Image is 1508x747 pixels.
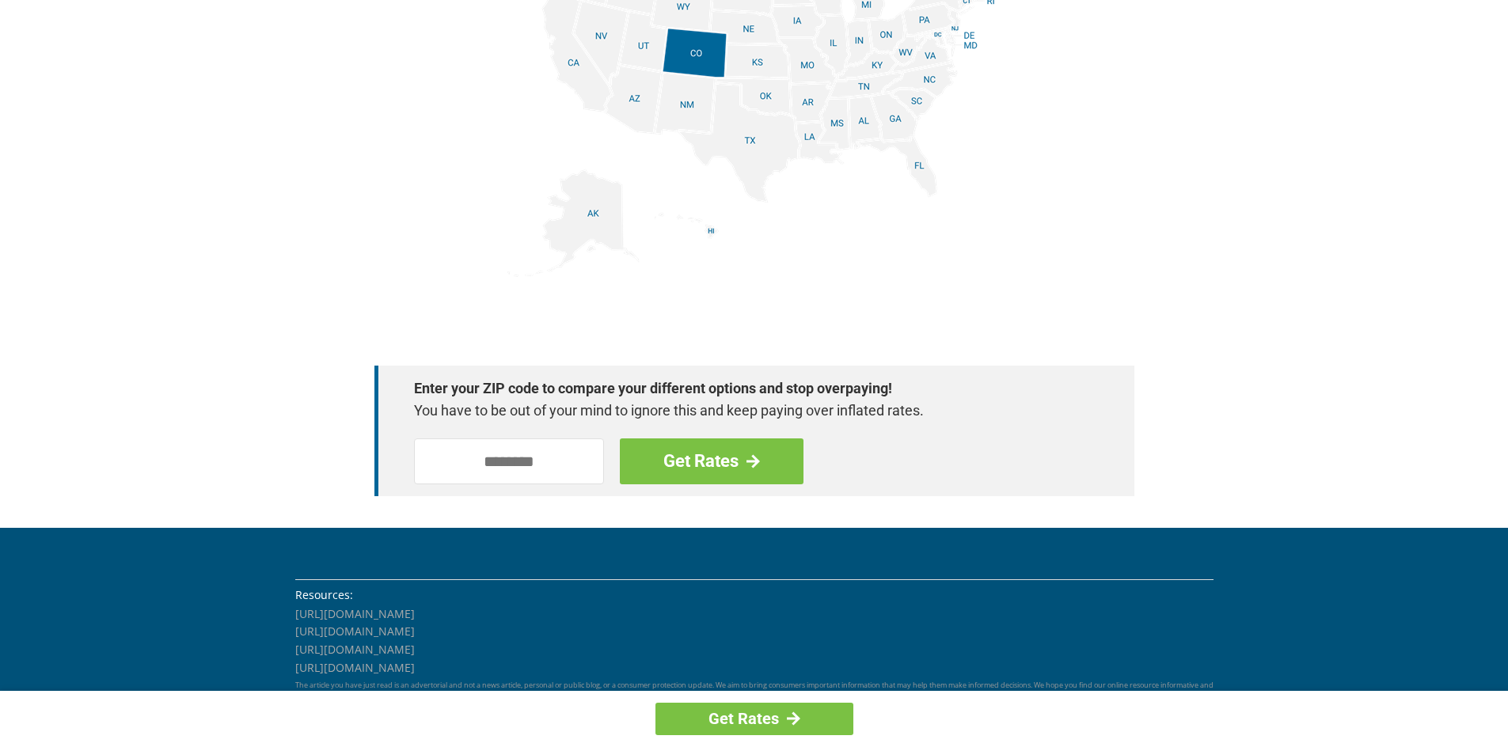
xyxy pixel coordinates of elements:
[295,642,415,657] a: [URL][DOMAIN_NAME]
[414,400,1079,422] p: You have to be out of your mind to ignore this and keep paying over inflated rates.
[295,660,415,675] a: [URL][DOMAIN_NAME]
[620,438,803,484] a: Get Rates
[295,624,415,639] a: [URL][DOMAIN_NAME]
[655,703,853,735] a: Get Rates
[295,606,415,621] a: [URL][DOMAIN_NAME]
[295,681,1214,715] p: The article you have just read is an advertorial and not a news article, personal or public blog,...
[414,377,1079,400] strong: Enter your ZIP code to compare your different options and stop overpaying!
[295,586,1214,604] li: Resources:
